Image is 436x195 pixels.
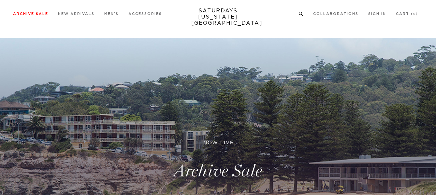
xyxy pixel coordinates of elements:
a: SATURDAYS[US_STATE][GEOGRAPHIC_DATA] [191,8,245,26]
a: Cart (0) [396,12,418,16]
a: Men's [104,12,119,16]
a: Sign In [368,12,386,16]
a: Collaborations [313,12,358,16]
small: 0 [413,13,416,16]
a: Accessories [128,12,162,16]
a: Archive Sale [13,12,48,16]
a: New Arrivals [58,12,94,16]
